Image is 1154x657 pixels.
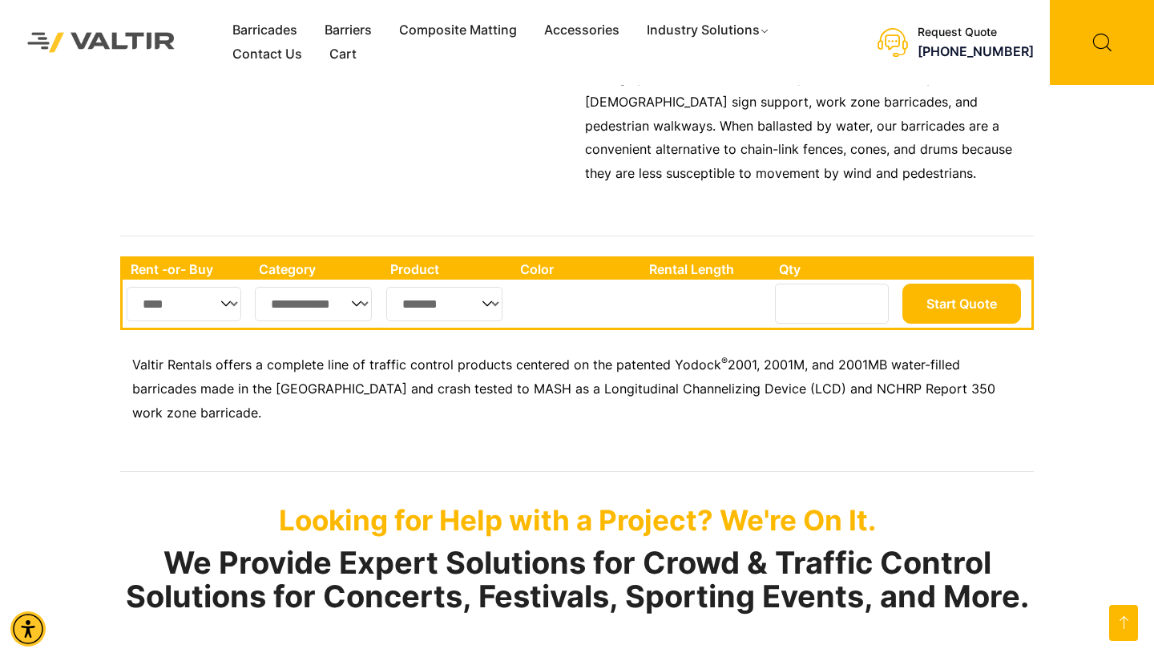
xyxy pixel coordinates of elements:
img: Valtir Rentals [12,17,191,67]
select: Single select [255,287,372,321]
th: Rental Length [641,259,771,280]
a: Contact Us [219,42,316,67]
select: Single select [127,287,241,321]
th: Color [512,259,641,280]
div: Accessibility Menu [10,611,46,647]
span: Valtir Rentals offers a complete line of traffic control products centered on the patented Yodock [132,357,721,373]
th: Category [251,259,382,280]
p: Our heady-duty barricades are made in the [GEOGRAPHIC_DATA] and are highly rated for traffic cont... [585,42,1026,187]
a: Barriers [311,18,385,42]
input: Number [775,284,889,324]
button: Start Quote [902,284,1021,324]
a: Accessories [531,18,633,42]
a: call (888) 496-3625 [918,43,1034,59]
th: Rent -or- Buy [123,259,251,280]
p: Looking for Help with a Project? We're On It. [120,503,1034,537]
a: Barricades [219,18,311,42]
a: Open this option [1109,605,1138,641]
a: Cart [316,42,370,67]
th: Qty [771,259,898,280]
div: Request Quote [918,26,1034,39]
span: 2001, 2001M, and 2001MB water-filled barricades made in the [GEOGRAPHIC_DATA] and crash tested to... [132,357,995,421]
th: Product [382,259,513,280]
select: Single select [386,287,502,321]
a: Industry Solutions [633,18,785,42]
sup: ® [721,355,728,367]
a: Composite Matting [385,18,531,42]
h2: We Provide Expert Solutions for Crowd & Traffic Control Solutions for Concerts, Festivals, Sporti... [120,546,1034,614]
